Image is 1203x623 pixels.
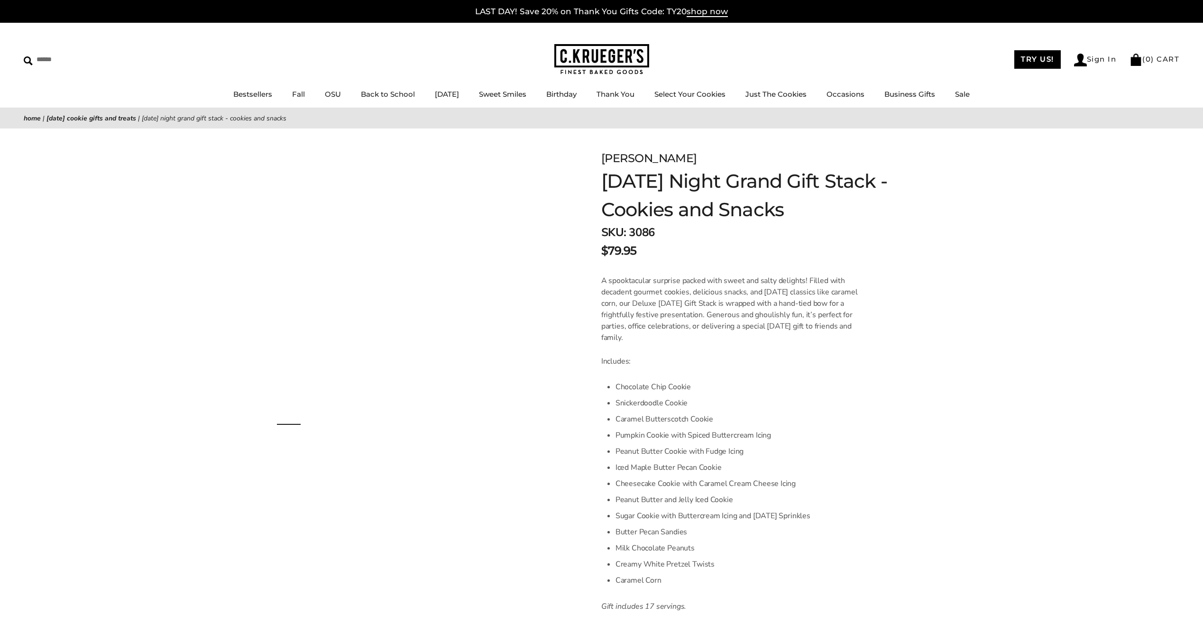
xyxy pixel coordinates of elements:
[601,167,904,224] h1: [DATE] Night Grand Gift Stack - Cookies and Snacks
[475,7,728,17] a: LAST DAY! Save 20% on Thank You Gifts Code: TY20shop now
[601,242,637,259] span: $79.95
[292,90,305,99] a: Fall
[554,44,649,75] img: C.KRUEGER'S
[826,90,864,99] a: Occasions
[43,114,45,123] span: |
[24,52,137,67] input: Search
[435,90,459,99] a: [DATE]
[138,114,140,123] span: |
[601,601,686,612] em: Gift includes 17 servings.
[615,476,861,492] li: Cheesecake Cookie with Caramel Cream Cheese Icing
[615,556,861,572] li: Creamy White Pretzel Twists
[615,443,861,459] li: Peanut Butter Cookie with Fudge Icing
[142,114,286,123] span: [DATE] Night Grand Gift Stack - Cookies and Snacks
[615,524,861,540] li: Butter Pecan Sandies
[1014,50,1061,69] a: TRY US!
[654,90,725,99] a: Select Your Cookies
[601,150,904,167] div: [PERSON_NAME]
[24,114,41,123] a: Home
[615,427,861,443] li: Pumpkin Cookie with Spiced Buttercream Icing
[884,90,935,99] a: Business Gifts
[615,395,861,411] li: Snickerdoodle Cookie
[629,225,654,240] span: 3086
[615,508,861,524] li: Sugar Cookie with Buttercream Icing and [DATE] Sprinkles
[46,114,136,123] a: [DATE] Cookie Gifts and Treats
[601,225,626,240] strong: SKU:
[601,275,861,343] p: A spooktacular surprise packed with sweet and salty delights! Filled with decadent gourmet cookie...
[1146,55,1151,64] span: 0
[615,572,861,588] li: Caramel Corn
[615,411,861,427] li: Caramel Butterscotch Cookie
[687,7,728,17] span: shop now
[361,90,415,99] a: Back to School
[325,90,341,99] a: OSU
[597,90,634,99] a: Thank You
[615,492,861,508] li: Peanut Butter and Jelly Iced Cookie
[1130,55,1179,64] a: (0) CART
[1130,54,1142,66] img: Bag
[601,356,861,367] p: Includes:
[615,459,861,476] li: Iced Maple Butter Pecan Cookie
[955,90,970,99] a: Sale
[546,90,577,99] a: Birthday
[24,113,1179,124] nav: breadcrumbs
[615,379,861,395] li: Chocolate Chip Cookie
[1074,54,1087,66] img: Account
[1074,54,1117,66] a: Sign In
[479,90,526,99] a: Sweet Smiles
[233,90,272,99] a: Bestsellers
[615,540,861,556] li: Milk Chocolate Peanuts
[24,56,33,65] img: Search
[745,90,807,99] a: Just The Cookies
